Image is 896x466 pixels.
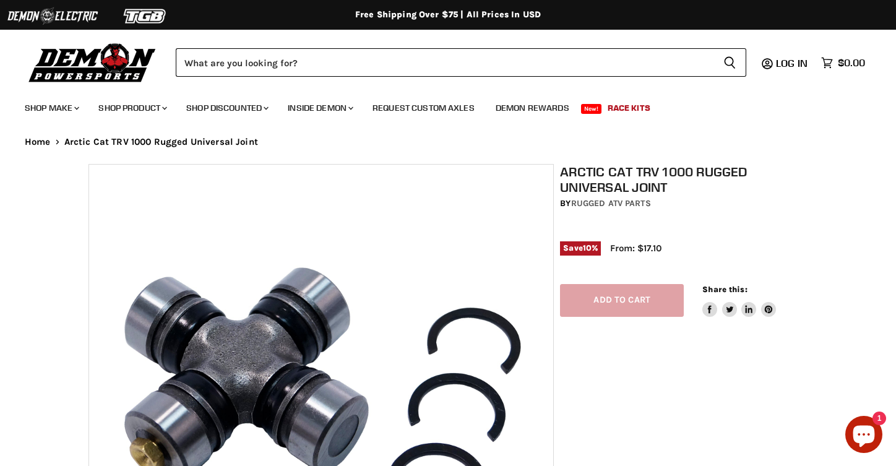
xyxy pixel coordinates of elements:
[560,164,814,195] h1: Arctic Cat TRV 1000 Rugged Universal Joint
[560,241,601,255] span: Save %
[176,48,713,77] input: Search
[486,95,579,121] a: Demon Rewards
[581,104,602,114] span: New!
[15,95,87,121] a: Shop Make
[560,197,814,210] div: by
[815,54,871,72] a: $0.00
[25,137,51,147] a: Home
[598,95,660,121] a: Race Kits
[176,48,746,77] form: Product
[177,95,276,121] a: Shop Discounted
[770,58,815,69] a: Log in
[25,40,160,84] img: Demon Powersports
[702,285,747,294] span: Share this:
[610,243,661,254] span: From: $17.10
[702,284,776,317] aside: Share this:
[713,48,746,77] button: Search
[89,95,174,121] a: Shop Product
[838,57,865,69] span: $0.00
[64,137,258,147] span: Arctic Cat TRV 1000 Rugged Universal Joint
[776,57,808,69] span: Log in
[15,90,862,121] ul: Main menu
[571,198,651,209] a: Rugged ATV Parts
[363,95,484,121] a: Request Custom Axles
[583,243,592,252] span: 10
[99,4,192,28] img: TGB Logo 2
[842,416,886,456] inbox-online-store-chat: Shopify online store chat
[6,4,99,28] img: Demon Electric Logo 2
[278,95,361,121] a: Inside Demon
